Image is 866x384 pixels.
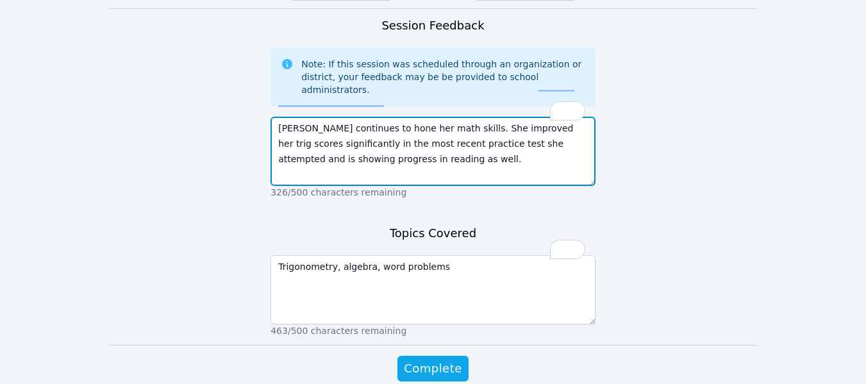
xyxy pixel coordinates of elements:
span: Complete [404,360,462,378]
textarea: To enrich screen reader interactions, please activate Accessibility in Grammarly extension settings [271,255,595,324]
h3: Topics Covered [390,224,476,242]
p: 326/500 characters remaining [271,186,595,199]
p: 463/500 characters remaining [271,324,595,337]
div: Note: If this session was scheduled through an organization or district, your feedback may be be ... [301,58,585,96]
h3: Session Feedback [381,17,484,35]
button: Complete [397,356,468,381]
textarea: To enrich screen reader interactions, please activate Accessibility in Grammarly extension settings [271,117,595,186]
